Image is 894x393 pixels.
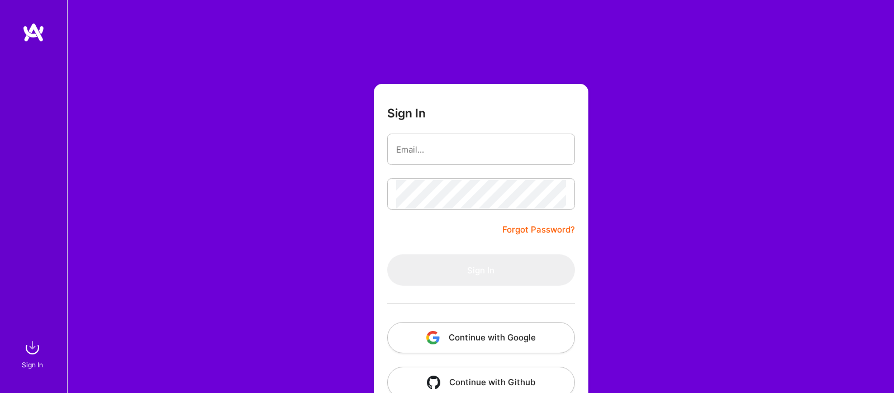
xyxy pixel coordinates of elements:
input: Email... [396,135,566,164]
button: Continue with Google [387,322,575,353]
div: Sign In [22,359,43,371]
h3: Sign In [387,106,426,120]
button: Sign In [387,254,575,286]
img: sign in [21,337,44,359]
img: logo [22,22,45,42]
img: icon [426,331,440,344]
a: Forgot Password? [502,223,575,236]
a: sign inSign In [23,337,44,371]
img: icon [427,376,440,389]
